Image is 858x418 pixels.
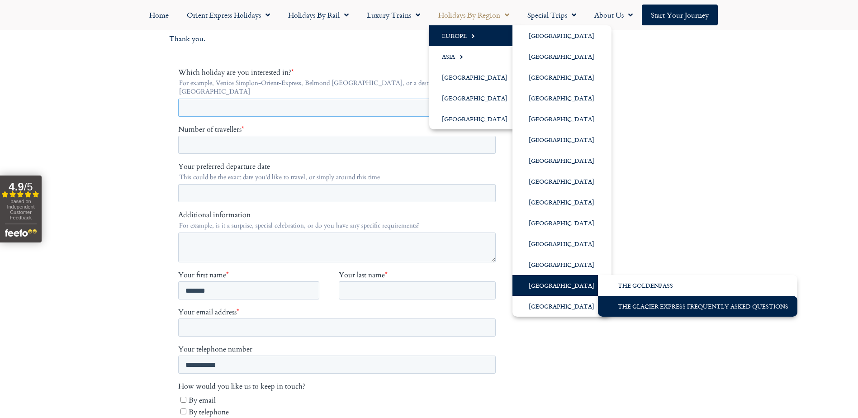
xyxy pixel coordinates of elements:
a: The GoldenPass [598,275,797,296]
a: Home [140,5,178,25]
ul: [GEOGRAPHIC_DATA] [598,275,797,317]
a: [GEOGRAPHIC_DATA] [512,171,612,192]
a: Orient Express Holidays [178,5,279,25]
a: [GEOGRAPHIC_DATA] [429,88,525,109]
a: [GEOGRAPHIC_DATA] [512,150,612,171]
a: [GEOGRAPHIC_DATA] [512,88,612,109]
nav: Menu [5,5,853,25]
a: [GEOGRAPHIC_DATA] [512,254,612,275]
a: [GEOGRAPHIC_DATA] [512,275,612,296]
a: About Us [585,5,642,25]
a: [GEOGRAPHIC_DATA] [512,129,612,150]
a: [GEOGRAPHIC_DATA] [512,67,612,88]
a: [GEOGRAPHIC_DATA] [512,213,612,233]
a: The Glacier Express Frequently Asked Questions [598,296,797,317]
a: Special Trips [518,5,585,25]
a: [GEOGRAPHIC_DATA] [512,233,612,254]
a: [GEOGRAPHIC_DATA] [429,67,525,88]
a: Holidays by Region [429,5,518,25]
a: [GEOGRAPHIC_DATA] [429,109,525,129]
a: [GEOGRAPHIC_DATA] [512,296,612,317]
a: Asia [429,46,525,67]
a: [GEOGRAPHIC_DATA] [512,25,612,46]
ul: Europe [512,25,612,317]
a: [GEOGRAPHIC_DATA] [512,109,612,129]
a: [GEOGRAPHIC_DATA] [512,192,612,213]
a: Start your Journey [642,5,718,25]
a: Holidays by Rail [279,5,358,25]
p: Thank you. [169,33,508,45]
a: Luxury Trains [358,5,429,25]
a: Europe [429,25,525,46]
a: [GEOGRAPHIC_DATA] [512,46,612,67]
